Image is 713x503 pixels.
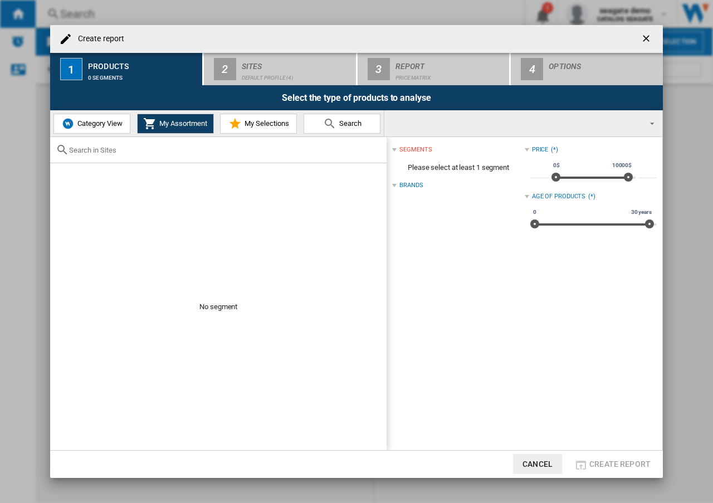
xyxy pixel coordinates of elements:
[551,161,561,170] span: 0$
[368,58,390,80] div: 3
[60,58,82,80] div: 1
[88,69,198,81] div: 0 segments
[531,208,538,217] span: 0
[220,114,297,134] button: My Selections
[571,454,654,474] button: Create report
[242,119,289,128] span: My Selections
[199,279,237,335] div: No segment
[88,57,198,69] div: Products
[69,146,381,154] input: Search in Sites
[589,460,651,468] span: Create report
[214,58,236,80] div: 2
[511,53,663,85] button: 4 Options
[532,192,586,201] div: Age of products
[50,85,663,110] div: Select the type of products to analyse
[636,28,658,50] button: getI18NText('BUTTONS.CLOSE_DIALOG')
[521,58,543,80] div: 4
[629,208,653,217] span: 30 years
[336,119,362,128] span: Search
[204,53,357,85] button: 2 Sites Default profile (4)
[358,53,511,85] button: 3 Report Price Matrix
[53,114,130,134] button: Category View
[242,57,351,69] div: Sites
[242,69,351,81] div: Default profile (4)
[157,119,207,128] span: My Assortment
[532,145,549,154] div: Price
[399,145,432,154] div: segments
[549,57,658,69] div: Options
[395,57,505,69] div: Report
[513,454,562,474] button: Cancel
[611,161,633,170] span: 10000$
[72,33,124,45] h4: Create report
[399,181,423,190] div: Brands
[395,69,505,81] div: Price Matrix
[75,119,123,128] span: Category View
[137,114,214,134] button: My Assortment
[304,114,380,134] button: Search
[641,33,654,46] ng-md-icon: getI18NText('BUTTONS.CLOSE_DIALOG')
[50,53,203,85] button: 1 Products 0 segments
[61,117,75,130] img: wiser-icon-blue.png
[392,157,524,178] span: Please select at least 1 segment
